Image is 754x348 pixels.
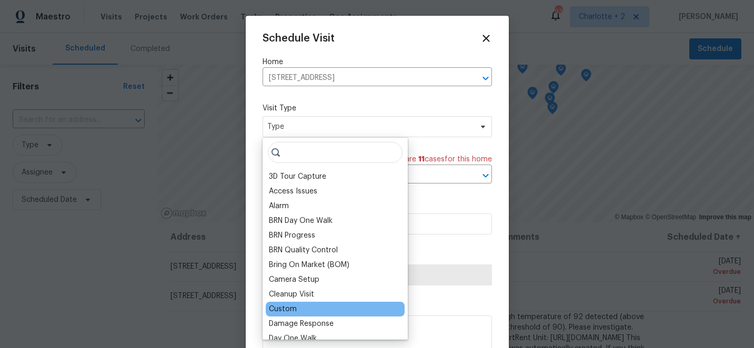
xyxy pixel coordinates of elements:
[267,121,472,132] span: Type
[269,245,338,255] div: BRN Quality Control
[269,216,333,226] div: BRN Day One Walk
[480,33,492,44] span: Close
[269,230,315,241] div: BRN Progress
[263,70,463,86] input: Enter in an address
[263,33,335,44] span: Schedule Visit
[418,156,425,163] span: 11
[269,186,317,197] div: Access Issues
[269,289,314,300] div: Cleanup Visit
[269,171,326,182] div: 3D Tour Capture
[269,319,334,329] div: Damage Response
[478,168,493,183] button: Open
[269,201,289,211] div: Alarm
[269,260,349,270] div: Bring On Market (BOM)
[269,274,319,285] div: Camera Setup
[269,304,297,314] div: Custom
[269,333,317,344] div: Day One Walk
[263,57,492,67] label: Home
[385,154,492,165] span: There are case s for this home
[478,71,493,86] button: Open
[263,103,492,114] label: Visit Type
